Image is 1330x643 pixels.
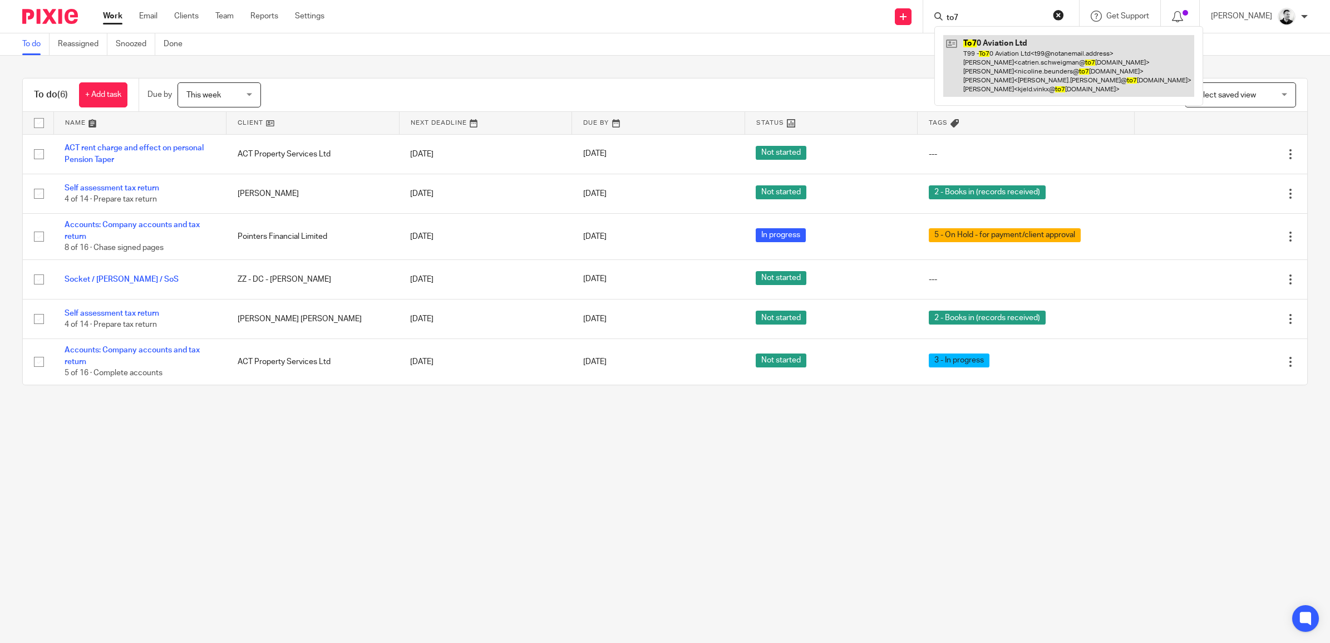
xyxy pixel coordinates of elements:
[57,90,68,99] span: (6)
[65,195,157,203] span: 4 of 14 · Prepare tax return
[79,82,127,107] a: + Add task
[65,346,200,365] a: Accounts: Company accounts and tax return
[250,11,278,22] a: Reports
[226,174,400,213] td: [PERSON_NAME]
[929,149,1124,160] div: ---
[929,311,1046,325] span: 2 - Books in (records received)
[399,259,572,299] td: [DATE]
[1106,12,1149,20] span: Get Support
[139,11,157,22] a: Email
[215,11,234,22] a: Team
[929,354,989,367] span: 3 - In progress
[58,33,107,55] a: Reassigned
[945,13,1046,23] input: Search
[756,271,806,285] span: Not started
[399,299,572,338] td: [DATE]
[583,358,607,366] span: [DATE]
[929,120,948,126] span: Tags
[929,185,1046,199] span: 2 - Books in (records received)
[186,91,221,99] span: This week
[22,9,78,24] img: Pixie
[226,299,400,338] td: [PERSON_NAME] [PERSON_NAME]
[756,185,806,199] span: Not started
[929,274,1124,285] div: ---
[226,134,400,174] td: ACT Property Services Ltd
[295,11,324,22] a: Settings
[756,146,806,160] span: Not started
[147,89,172,100] p: Due by
[65,276,179,283] a: Socket / [PERSON_NAME] / SoS
[226,259,400,299] td: ZZ - DC - [PERSON_NAME]
[65,221,200,240] a: Accounts: Company accounts and tax return
[583,190,607,198] span: [DATE]
[65,310,159,317] a: Self assessment tax return
[399,339,572,385] td: [DATE]
[583,150,607,158] span: [DATE]
[65,369,162,377] span: 5 of 16 · Complete accounts
[399,134,572,174] td: [DATE]
[65,144,204,163] a: ACT rent charge and effect on personal Pension Taper
[65,184,159,192] a: Self assessment tax return
[65,321,157,328] span: 4 of 14 · Prepare tax return
[1053,9,1064,21] button: Clear
[226,214,400,259] td: Pointers Financial Limited
[164,33,191,55] a: Done
[1278,8,1295,26] img: Dave_2025.jpg
[34,89,68,101] h1: To do
[103,11,122,22] a: Work
[399,214,572,259] td: [DATE]
[583,276,607,283] span: [DATE]
[226,339,400,385] td: ACT Property Services Ltd
[756,354,806,367] span: Not started
[583,315,607,323] span: [DATE]
[1211,11,1272,22] p: [PERSON_NAME]
[1194,91,1256,99] span: Select saved view
[583,233,607,240] span: [DATE]
[756,311,806,325] span: Not started
[399,174,572,213] td: [DATE]
[65,244,164,252] span: 8 of 16 · Chase signed pages
[116,33,155,55] a: Snoozed
[756,228,806,242] span: In progress
[174,11,199,22] a: Clients
[929,228,1081,242] span: 5 - On Hold - for payment/client approval
[22,33,50,55] a: To do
